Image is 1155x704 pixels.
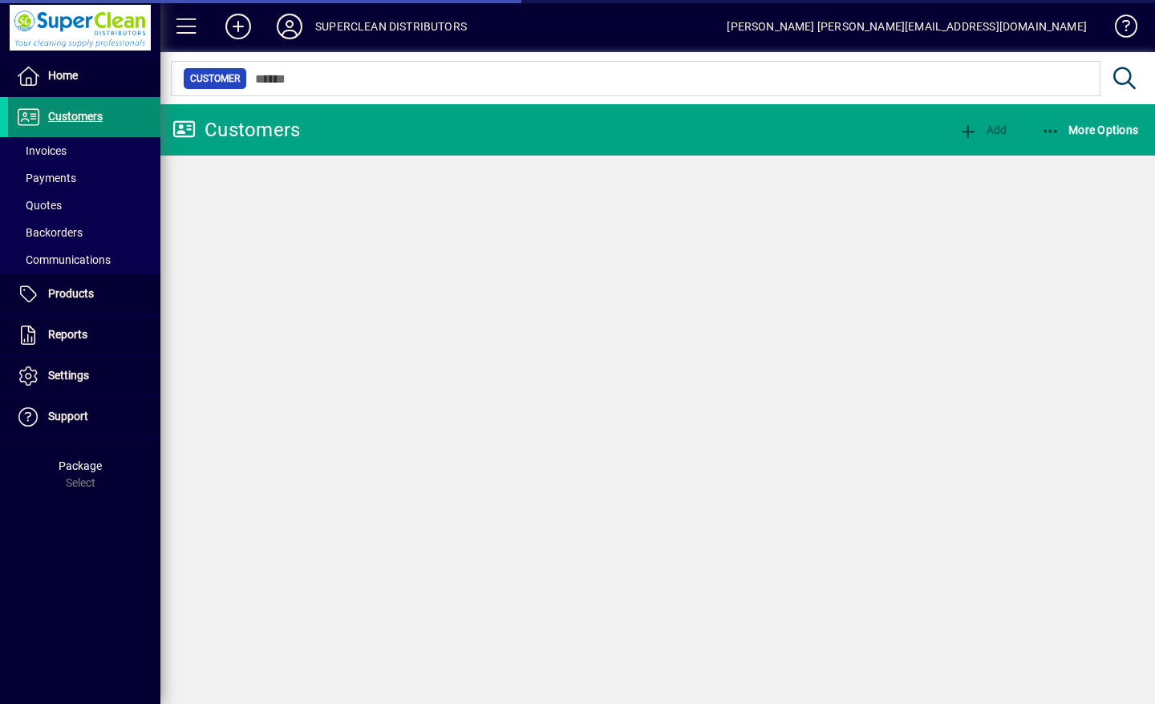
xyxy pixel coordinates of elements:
[958,123,1007,136] span: Add
[8,192,160,219] a: Quotes
[48,287,94,300] span: Products
[48,369,89,382] span: Settings
[1103,3,1135,55] a: Knowledge Base
[8,219,160,246] a: Backorders
[8,164,160,192] a: Payments
[16,172,76,184] span: Payments
[59,459,102,472] span: Package
[8,315,160,355] a: Reports
[16,199,62,212] span: Quotes
[48,328,87,341] span: Reports
[8,137,160,164] a: Invoices
[264,12,315,41] button: Profile
[315,14,467,39] div: SUPERCLEAN DISTRIBUTORS
[48,110,103,123] span: Customers
[8,56,160,96] a: Home
[190,71,240,87] span: Customer
[213,12,264,41] button: Add
[1037,115,1143,144] button: More Options
[8,356,160,396] a: Settings
[48,69,78,82] span: Home
[8,397,160,437] a: Support
[16,226,83,239] span: Backorders
[727,14,1087,39] div: [PERSON_NAME] [PERSON_NAME][EMAIL_ADDRESS][DOMAIN_NAME]
[48,410,88,423] span: Support
[16,144,67,157] span: Invoices
[8,246,160,273] a: Communications
[16,253,111,266] span: Communications
[8,274,160,314] a: Products
[1041,123,1139,136] span: More Options
[954,115,1011,144] button: Add
[172,117,300,143] div: Customers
